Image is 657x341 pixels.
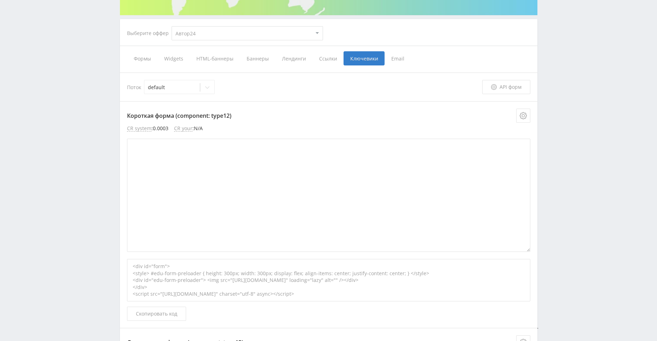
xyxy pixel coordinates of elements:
[127,51,157,65] span: Формы
[127,307,186,321] button: Скопировать код
[127,126,151,132] span: CR system
[240,51,275,65] span: Баннеры
[127,126,168,132] li: : 0.0003
[157,51,190,65] span: Widgets
[127,259,530,301] div: <div id="form"> <style> #edu-form-preloader { height: 300px; width: 300px; display: flex; align-i...
[136,311,177,317] span: Скопировать код
[190,51,240,65] span: HTML-баннеры
[127,109,530,123] p: Короткая форма (component: type12)
[275,51,312,65] span: Лендинги
[537,328,538,329] textarea: <div id="form"> <style> #edu-form-preloader { height: 300px; width: 300px; display: flex; align-i...
[482,80,530,94] a: API форм
[127,80,482,94] div: Поток
[127,30,172,36] div: Выберите оффер
[385,51,411,65] span: Email
[344,51,385,65] span: Ключевики
[174,126,203,132] li: : N/A
[500,84,521,90] span: API форм
[312,51,344,65] span: Ссылки
[174,126,192,132] span: CR your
